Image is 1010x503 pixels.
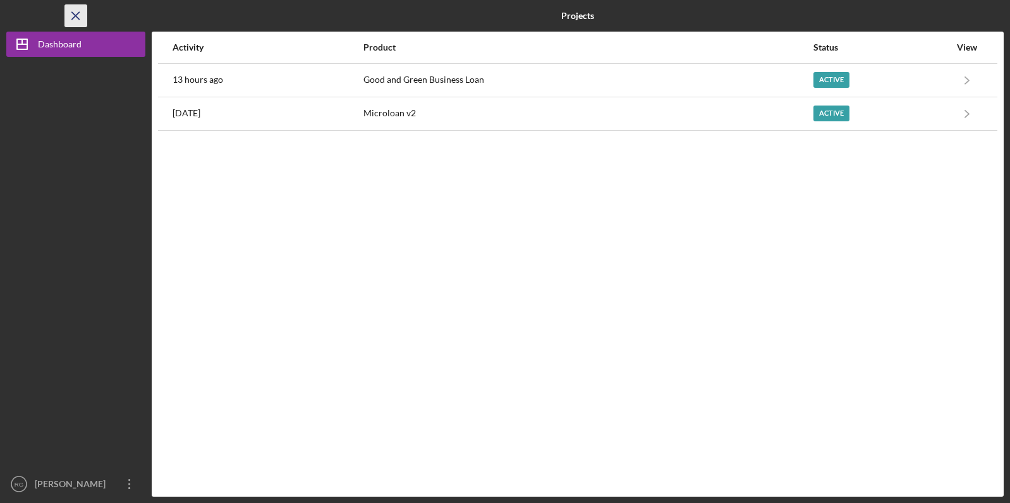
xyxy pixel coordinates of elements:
[6,471,145,497] button: RG[PERSON_NAME]
[951,42,983,52] div: View
[38,32,82,60] div: Dashboard
[15,481,23,488] text: RG
[813,42,950,52] div: Status
[363,64,812,96] div: Good and Green Business Loan
[173,108,200,118] time: 2025-08-28 06:28
[6,32,145,57] button: Dashboard
[363,98,812,130] div: Microloan v2
[173,75,223,85] time: 2025-08-29 02:35
[813,72,849,88] div: Active
[363,42,812,52] div: Product
[32,471,114,500] div: [PERSON_NAME]
[813,106,849,121] div: Active
[561,11,594,21] b: Projects
[173,42,362,52] div: Activity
